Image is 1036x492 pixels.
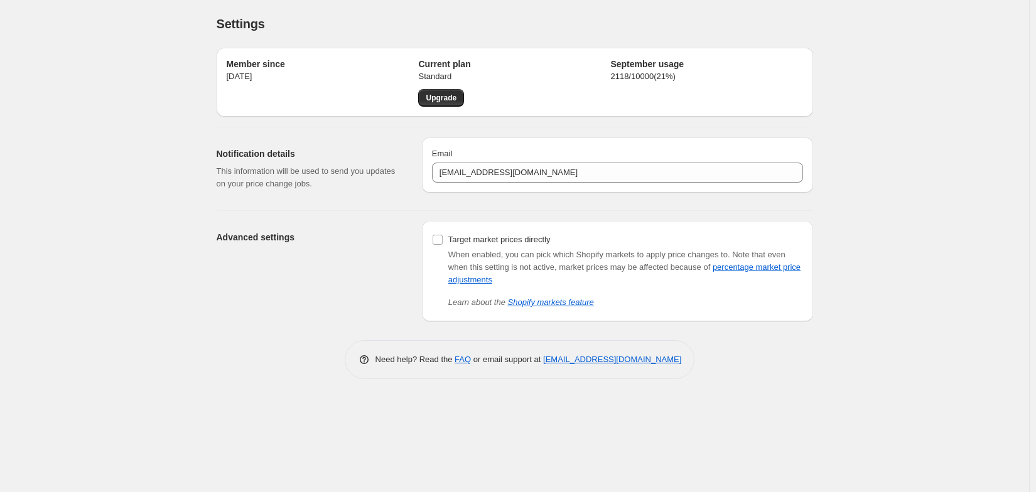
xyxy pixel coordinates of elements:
[610,70,802,83] p: 2118 / 10000 ( 21 %)
[418,89,464,107] a: Upgrade
[448,250,730,259] span: When enabled, you can pick which Shopify markets to apply price changes to.
[375,355,455,364] span: Need help? Read the
[448,235,551,244] span: Target market prices directly
[217,17,265,31] span: Settings
[455,355,471,364] a: FAQ
[227,70,419,83] p: [DATE]
[217,231,402,243] h2: Advanced settings
[543,355,681,364] a: [EMAIL_ADDRESS][DOMAIN_NAME]
[471,355,543,364] span: or email support at
[418,58,610,70] h2: Current plan
[426,93,456,103] span: Upgrade
[227,58,419,70] h2: Member since
[418,70,610,83] p: Standard
[448,250,801,284] span: Note that even when this setting is not active, market prices may be affected because of
[432,149,453,158] span: Email
[448,297,594,307] i: Learn about the
[508,297,594,307] a: Shopify markets feature
[217,147,402,160] h2: Notification details
[610,58,802,70] h2: September usage
[217,165,402,190] p: This information will be used to send you updates on your price change jobs.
